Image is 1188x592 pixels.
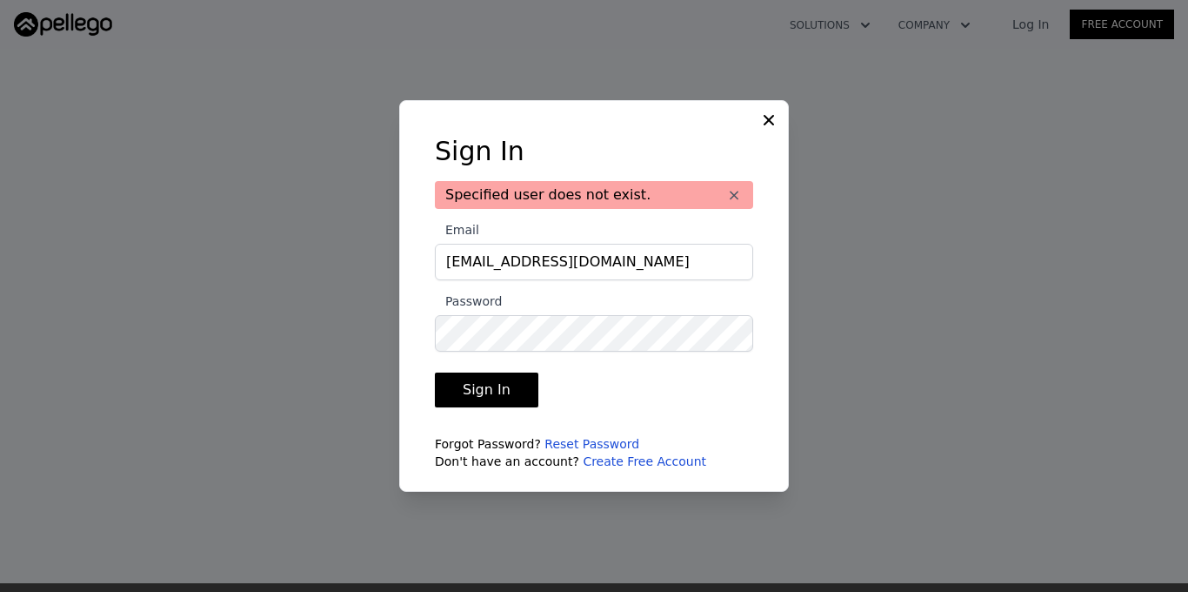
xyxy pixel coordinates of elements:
[435,181,753,209] div: Specified user does not exist.
[435,435,753,470] div: Forgot Password? Don't have an account?
[583,454,706,468] a: Create Free Account
[435,244,753,280] input: Email
[435,294,502,308] span: Password
[435,223,479,237] span: Email
[725,186,743,204] button: ×
[435,315,753,352] input: Password
[435,373,538,407] button: Sign In
[435,136,753,167] h3: Sign In
[544,437,639,451] a: Reset Password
